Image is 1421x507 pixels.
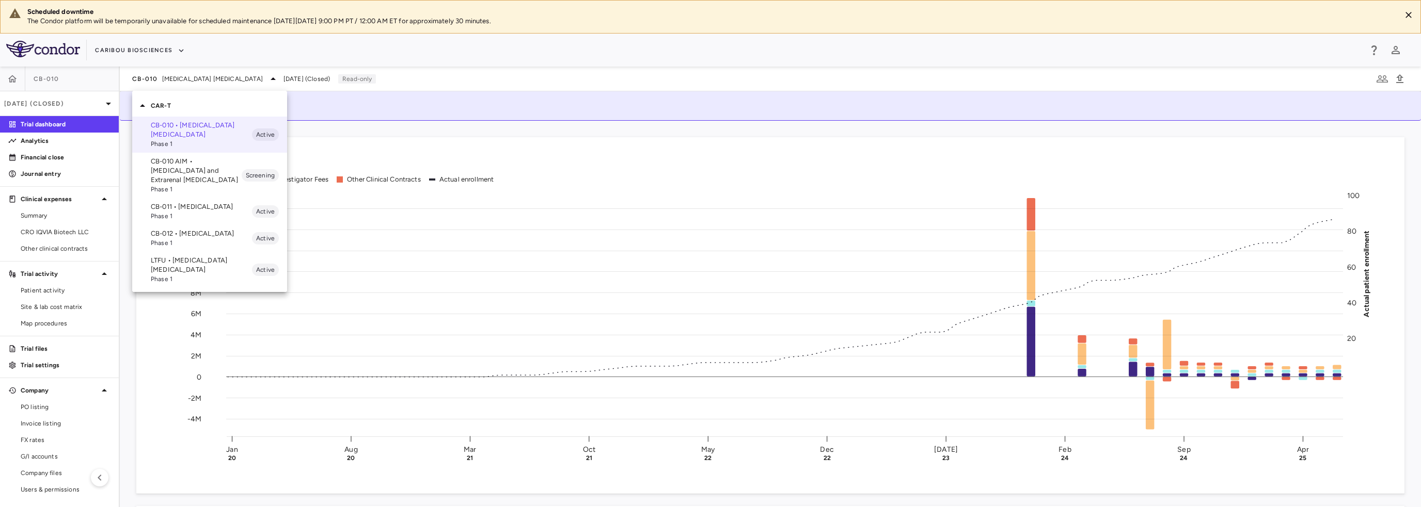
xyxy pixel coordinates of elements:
span: Phase 1 [151,238,252,248]
div: CB-012 • [MEDICAL_DATA]Phase 1Active [132,225,287,252]
p: CAR-T [151,101,287,110]
span: Phase 1 [151,274,252,284]
div: CB-011 • [MEDICAL_DATA]Phase 1Active [132,198,287,225]
div: CB-010 • [MEDICAL_DATA] [MEDICAL_DATA]Phase 1Active [132,117,287,153]
p: CB-010 AIM • [MEDICAL_DATA] and Extrarenal [MEDICAL_DATA] [151,157,242,185]
p: LTFU • [MEDICAL_DATA] [MEDICAL_DATA] [151,256,252,274]
p: CB-011 • [MEDICAL_DATA] [151,202,252,211]
p: CB-012 • [MEDICAL_DATA] [151,229,252,238]
span: Active [252,130,279,139]
span: Active [252,265,279,274]
span: Phase 1 [151,211,252,221]
p: CB-010 • [MEDICAL_DATA] [MEDICAL_DATA] [151,121,252,139]
div: CAR-T [132,95,287,117]
span: Active [252,207,279,216]
span: Screening [242,171,279,180]
span: Active [252,234,279,243]
div: CB-010 AIM • [MEDICAL_DATA] and Extrarenal [MEDICAL_DATA]Phase 1Screening [132,153,287,198]
span: Phase 1 [151,185,242,194]
span: Phase 1 [151,139,252,149]
div: LTFU • [MEDICAL_DATA] [MEDICAL_DATA]Phase 1Active [132,252,287,288]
